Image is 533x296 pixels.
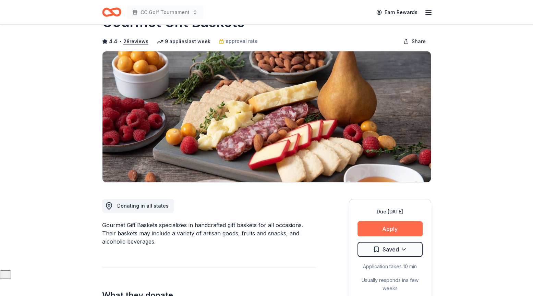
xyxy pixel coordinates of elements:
[127,5,203,19] button: CC Golf Tournament
[358,276,423,293] div: Usually responds in a few weeks
[102,4,121,20] a: Home
[372,6,422,18] a: Earn Rewards
[141,8,190,16] span: CC Golf Tournament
